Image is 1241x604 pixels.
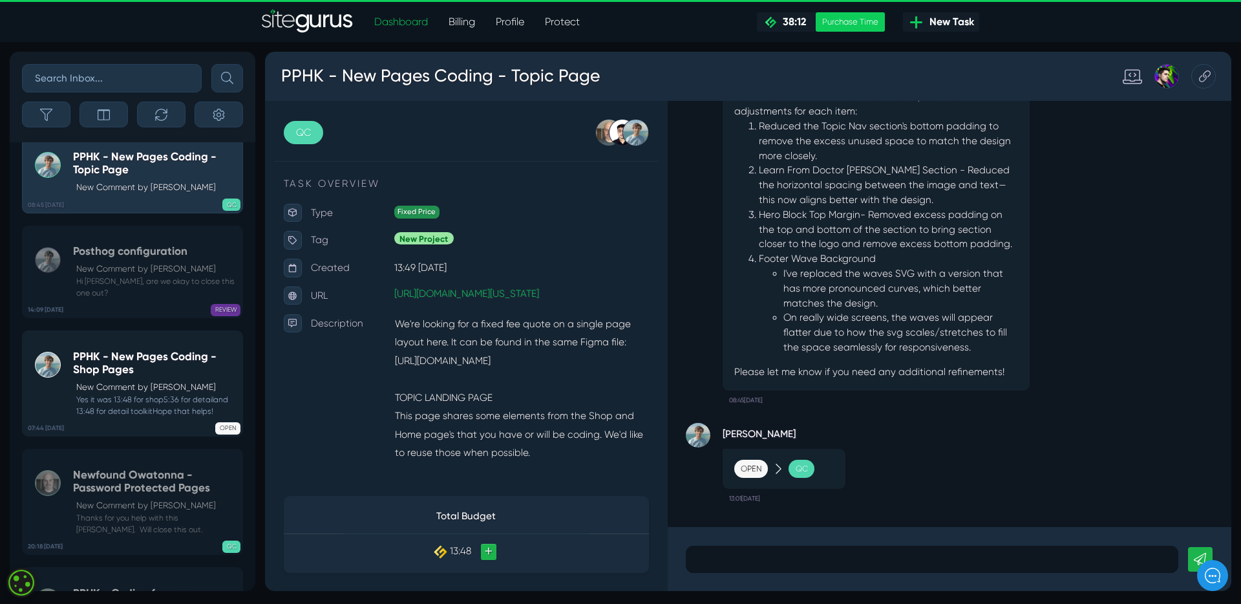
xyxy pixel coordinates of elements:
a: Billing [438,9,485,35]
a: 38:12 Purchase Time [757,12,885,32]
div: Josh Carter [924,13,962,39]
p: Thanks for the detailed feedback! I've implemented adjustments for each item: [494,40,794,71]
h3: PPHK - New Pages Coding - Topic Page [16,9,354,43]
span: New Task [924,14,974,30]
p: On really wide screens, the waves will appear flatter due to how the svg scales/stretches to fill... [546,272,794,319]
p: New Comment by [PERSON_NAME] [76,263,237,275]
p: Type [48,160,136,179]
a: + [227,518,244,535]
b: 20:18 [DATE] [28,542,63,551]
div: QC [551,429,578,448]
a: New Task [903,12,979,32]
small: Hi [PERSON_NAME], are we okay to close this one out? [73,275,237,299]
span: REVIEW [211,304,240,316]
span: See all [208,147,236,156]
a: [URL][DOMAIN_NAME][US_STATE] [136,248,288,261]
iframe: gist-messenger-bubble-iframe [1197,560,1228,591]
small: Thanks for you help with this [PERSON_NAME]. Will close this out. [73,512,237,535]
small: 13:01[DATE] [489,460,522,481]
h5: PPHK - New Pages Coding - Shop Pages [73,350,237,376]
span: OPEN [215,422,240,435]
div: Cookie consent button [6,568,36,598]
span: 13:48 [195,519,217,532]
b: 07:44 [DATE] [28,424,64,433]
a: 20:18 [DATE] Newfound Owatonna - Password Protected PagesNew Comment by [PERSON_NAME] Thanks for ... [22,449,243,555]
img: US [20,174,46,200]
h2: Recent conversations [23,146,208,158]
b: 08:45 [DATE] [28,200,64,210]
p: Created [48,218,136,237]
p: New Comment by [PERSON_NAME] [76,499,237,512]
p: Please let me know if you need any additional refinements! [494,329,794,345]
th: Total Budget [83,471,341,507]
a: SiteGurus [262,9,354,35]
b: 14:09 [DATE] [28,305,63,314]
a: 14:09 [DATE] Posthog configurationNew Comment by [PERSON_NAME] Hi [PERSON_NAME], are we okay to c... [22,226,243,319]
p: New Comment by [PERSON_NAME] [76,381,237,394]
h2: How can we help? [19,102,239,123]
p: New Comment by [PERSON_NAME] [76,181,237,194]
div: Purchase Time [816,12,885,32]
small: 08:45[DATE] [489,356,524,377]
span: [DATE] [20,228,48,238]
h1: Hello [PERSON_NAME]! [19,79,239,100]
div: Really everything should be part of granular user roles so you have total control over what someo... [20,201,239,219]
input: Search Inbox... [22,64,202,92]
p: 13:49 [DATE] [136,218,405,237]
p: I've replaced the waves SVG with a version that has more pronounced curves, which better matches ... [546,226,794,272]
img: Sitegurus Logo [262,9,354,35]
span: New Project [136,189,198,203]
span: 38:12 [778,16,806,28]
h5: PPHK - New Pages Coding - Topic Page [73,150,237,177]
p: Reduced the Topic Nav section's bottom padding to remove the excess unused space to match the des... [520,71,794,118]
div: Copy this Task URL [975,13,1001,39]
div: [PERSON_NAME] • [20,219,239,228]
div: Open [494,429,530,448]
a: Profile [485,9,535,35]
small: Yes it was 13:48 for shop5:36 for detailand 13:48 for detail toolkitHope that helps! [73,394,237,417]
img: Company Logo [19,21,94,41]
strong: [PERSON_NAME] [482,391,611,410]
h5: Posthog configuration [73,244,237,258]
span: Home [54,448,76,458]
a: QC [19,73,61,98]
div: Standard [890,13,924,39]
p: Footer Wave Background [520,210,794,226]
span: QC [222,199,240,211]
a: 07:44 [DATE] PPHK - New Pages Coding - Shop PagesNew Comment by [PERSON_NAME] Yes it was 13:48 fo... [22,330,243,437]
h5: Newfound Owatonna - Password Protected Pages [73,468,237,495]
a: Dashboard [364,9,438,35]
p: Tag [48,189,136,208]
span: Messages [175,448,213,458]
a: 08:45 [DATE] PPHK - New Pages Coding - Topic PageNew Comment by [PERSON_NAME] QC [22,131,243,213]
p: Learn From Doctor [PERSON_NAME] Section - Reduced the horizontal spacing between the image and te... [520,118,794,164]
a: Protect [535,9,590,35]
p: TASK OVERVIEW [19,131,405,147]
p: Description [48,276,136,296]
p: URL [48,247,136,266]
span: QC [222,541,240,553]
p: Hero Block Top Margin- Removed excess padding on the top and bottom of the section to bring secti... [520,164,794,211]
span: Fixed Price [136,162,184,175]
